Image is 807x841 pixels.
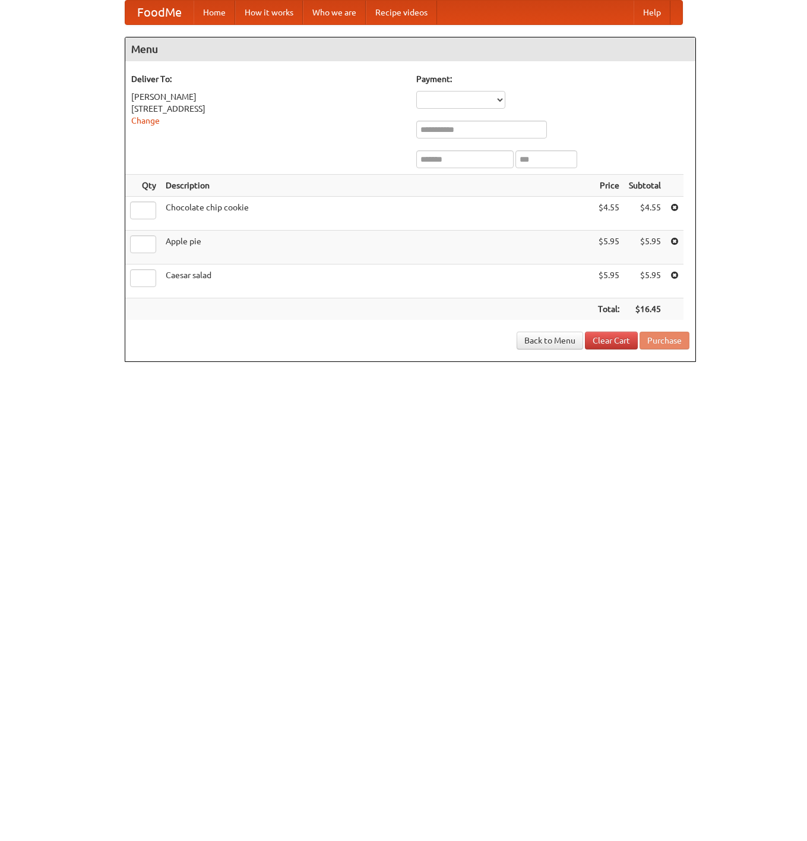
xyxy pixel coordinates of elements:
[131,91,404,103] div: [PERSON_NAME]
[593,298,624,320] th: Total:
[624,298,666,320] th: $16.45
[131,73,404,85] h5: Deliver To:
[161,231,593,264] td: Apple pie
[235,1,303,24] a: How it works
[194,1,235,24] a: Home
[593,175,624,197] th: Price
[593,231,624,264] td: $5.95
[624,197,666,231] td: $4.55
[624,231,666,264] td: $5.95
[131,116,160,125] a: Change
[303,1,366,24] a: Who we are
[585,332,638,349] a: Clear Cart
[593,197,624,231] td: $4.55
[366,1,437,24] a: Recipe videos
[634,1,670,24] a: Help
[624,175,666,197] th: Subtotal
[161,264,593,298] td: Caesar salad
[161,175,593,197] th: Description
[624,264,666,298] td: $5.95
[416,73,689,85] h5: Payment:
[640,332,689,349] button: Purchase
[517,332,583,349] a: Back to Menu
[125,175,161,197] th: Qty
[125,37,695,61] h4: Menu
[131,103,404,115] div: [STREET_ADDRESS]
[125,1,194,24] a: FoodMe
[161,197,593,231] td: Chocolate chip cookie
[593,264,624,298] td: $5.95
